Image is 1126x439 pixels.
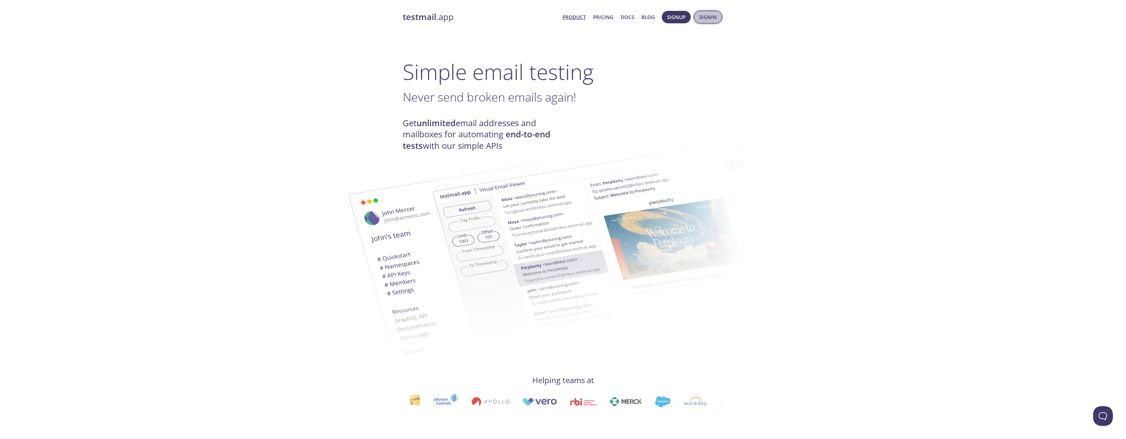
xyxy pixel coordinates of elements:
[403,11,436,23] strong: testmail
[522,398,557,405] img: vero
[621,13,634,21] a: Docs
[433,394,459,409] img: johnsoncontrols
[1093,406,1113,426] iframe: Help Scout Beacon - Open
[403,128,550,151] strong: end-to-end tests
[403,118,563,151] h4: Get email addresses and mailboxes for automating with our simple APIs
[417,117,456,129] strong: unlimited
[610,397,642,406] img: merck
[570,398,597,405] img: rbi
[593,13,613,21] a: Pricing
[403,59,724,84] h1: Simple email testing
[655,396,671,407] img: salesforce
[472,397,509,406] img: apollo
[403,89,576,105] span: Never send broken emails again!
[641,13,655,21] a: Blog
[563,13,586,21] a: Product
[403,375,724,385] h4: Helping teams at
[662,11,691,23] button: Signup
[324,152,679,375] img: testmail-email-viewer
[699,13,717,21] span: Signin
[684,397,707,406] img: workday
[403,12,557,23] a: testmail.app
[694,11,722,23] button: Signin
[432,131,787,353] img: testmail-email-viewer
[667,13,685,21] span: Signup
